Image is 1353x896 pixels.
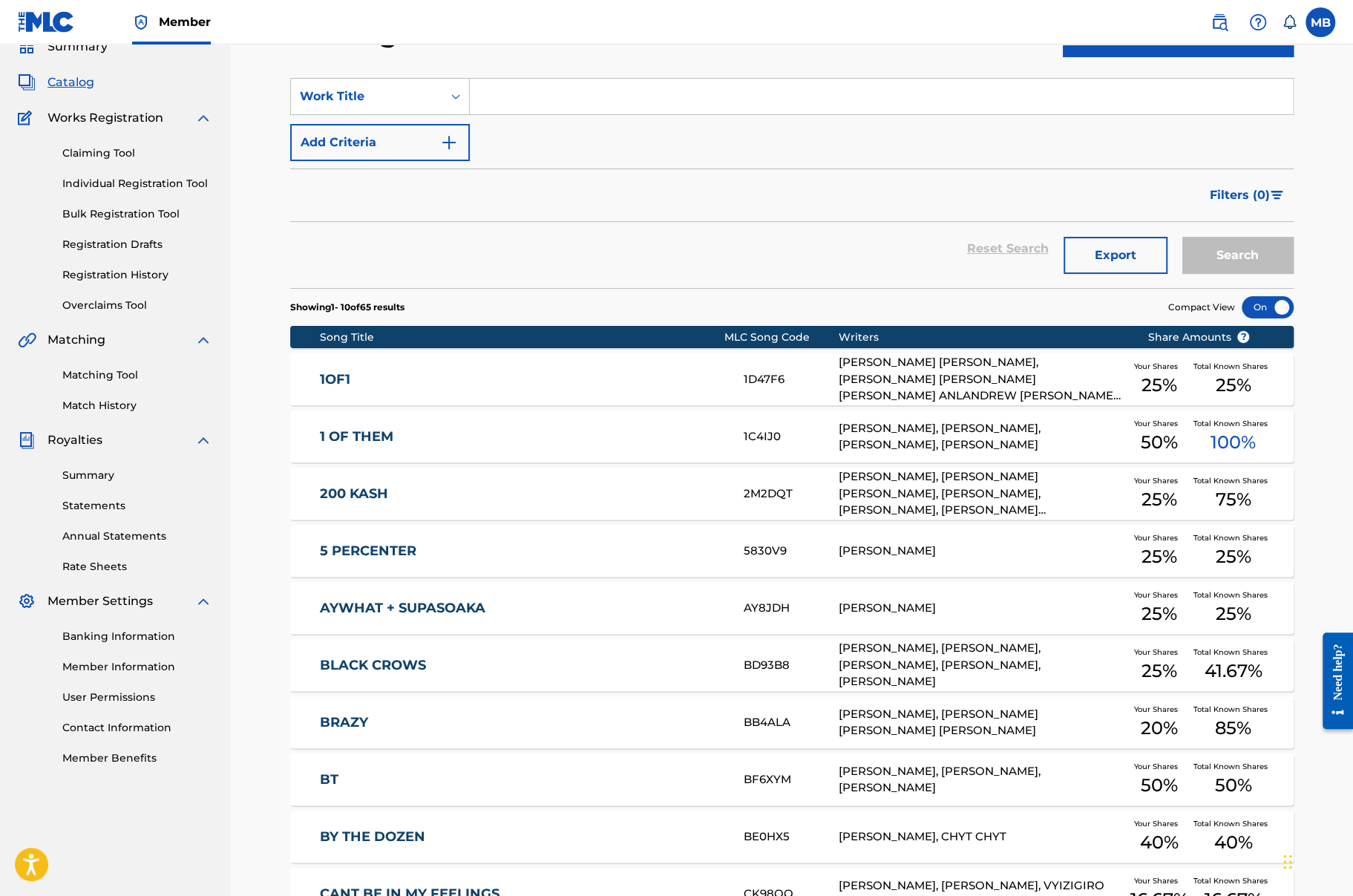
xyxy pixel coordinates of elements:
img: Works Registration [18,109,37,127]
a: AYWHAT + SUPASOAKA [320,600,724,617]
img: Royalties [18,431,36,449]
span: Your Shares [1134,418,1184,429]
img: 9d2ae6d4665cec9f34b9.svg [440,134,458,151]
a: Registration Drafts [62,237,212,252]
iframe: Chat Widget [1279,825,1353,896]
span: 40 % [1139,829,1178,856]
div: [PERSON_NAME], [PERSON_NAME] [PERSON_NAME] [PERSON_NAME] [839,706,1124,739]
span: Your Shares [1134,704,1184,715]
div: [PERSON_NAME] [839,600,1124,617]
a: 5 PERCENTER [320,543,724,560]
span: Matching [47,331,105,349]
span: Your Shares [1134,647,1184,658]
div: 5830V9 [744,543,839,560]
form: Search Form [290,78,1294,288]
div: [PERSON_NAME], CHYT CHYT [839,828,1124,846]
div: BE0HX5 [744,828,839,846]
span: Member [159,13,211,30]
a: Registration History [62,267,212,283]
span: Works Registration [47,109,163,127]
div: 1C4IJ0 [744,428,839,445]
img: Member Settings [18,592,36,610]
div: BB4ALA [744,714,839,731]
img: Summary [18,38,36,56]
span: Total Known Shares [1193,475,1273,486]
a: Annual Statements [62,529,212,544]
a: User Permissions [62,690,212,705]
a: BY THE DOZEN [320,828,724,846]
span: Share Amounts [1147,330,1250,345]
a: BRAZY [320,714,724,731]
div: [PERSON_NAME] [PERSON_NAME], [PERSON_NAME] [PERSON_NAME] [PERSON_NAME] ANLANDREW [PERSON_NAME] JR. [839,354,1124,405]
div: Song Title [320,330,724,345]
div: BF6XYM [744,771,839,788]
div: [PERSON_NAME], [PERSON_NAME], [PERSON_NAME] [839,763,1124,797]
a: 1 OF THEM [320,428,724,445]
span: Your Shares [1134,532,1184,543]
span: Your Shares [1134,361,1184,372]
a: Member Benefits [62,751,212,766]
span: Filters ( 0 ) [1210,186,1270,204]
span: Total Known Shares [1193,532,1273,543]
span: 25 % [1141,486,1176,513]
span: 50 % [1214,772,1251,799]
a: Banking Information [62,629,212,644]
a: Public Search [1205,7,1234,37]
a: Statements [62,498,212,514]
a: Rate Sheets [62,559,212,575]
img: Catalog [18,73,36,91]
span: Your Shares [1134,875,1184,886]
div: [PERSON_NAME], [PERSON_NAME], [PERSON_NAME], [PERSON_NAME] [839,420,1124,454]
img: expand [194,109,212,127]
p: Showing 1 - 10 of 65 results [290,301,404,314]
span: 41.67 % [1204,658,1262,684]
a: Overclaims Tool [62,298,212,313]
div: AY8JDH [744,600,839,617]
img: expand [194,592,212,610]
img: Top Rightsholder [132,13,150,31]
div: Writers [839,330,1124,345]
span: Royalties [47,431,102,449]
span: Total Known Shares [1193,704,1273,715]
span: 85 % [1215,715,1251,742]
div: 1D47F6 [744,371,839,388]
button: Filters (0) [1201,177,1294,214]
span: Catalog [47,73,94,91]
span: Your Shares [1134,818,1184,829]
div: [PERSON_NAME], [PERSON_NAME] [PERSON_NAME], [PERSON_NAME], [PERSON_NAME], [PERSON_NAME] [PERSON_N... [839,468,1124,519]
button: Export [1064,237,1167,274]
a: Contact Information [62,720,212,736]
div: MLC Song Code [724,330,839,345]
span: Member Settings [47,592,153,610]
img: filter [1271,191,1283,200]
a: 1OF1 [320,371,724,388]
img: help [1249,13,1267,31]
img: expand [194,331,212,349]
span: 25 % [1141,543,1176,570]
div: Notifications [1282,15,1297,30]
span: Total Known Shares [1193,418,1273,429]
span: 100 % [1211,429,1256,456]
span: 40 % [1213,829,1252,856]
span: Your Shares [1134,475,1184,486]
div: Help [1243,7,1273,37]
span: Total Known Shares [1193,875,1273,886]
a: CatalogCatalog [18,73,94,91]
span: 75 % [1215,486,1251,513]
a: SummarySummary [18,38,108,56]
a: Matching Tool [62,367,212,383]
button: Add Criteria [290,124,470,161]
span: Your Shares [1134,761,1184,772]
div: 2M2DQT [744,485,839,503]
img: expand [194,431,212,449]
span: 25 % [1141,658,1176,684]
span: Your Shares [1134,589,1184,601]
span: 20 % [1140,715,1177,742]
span: 25 % [1215,372,1251,399]
img: MLC Logo [18,11,75,33]
div: Work Title [300,88,433,105]
a: Summary [62,468,212,483]
div: [PERSON_NAME], [PERSON_NAME], [PERSON_NAME], [PERSON_NAME], [PERSON_NAME] [839,640,1124,690]
a: Claiming Tool [62,145,212,161]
